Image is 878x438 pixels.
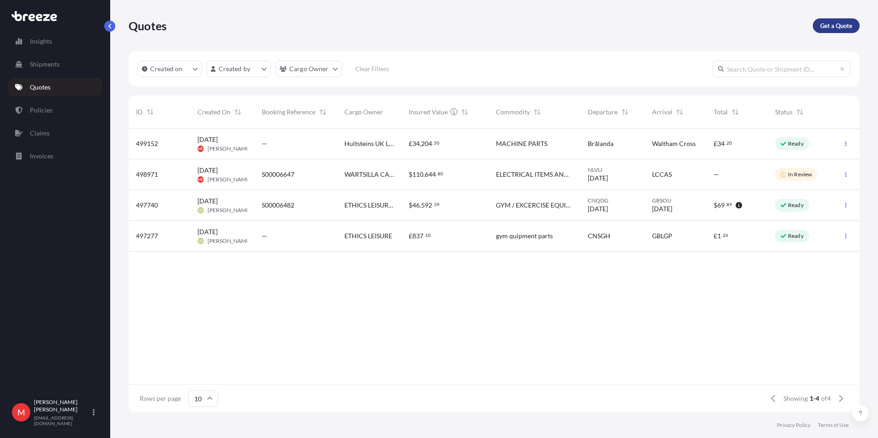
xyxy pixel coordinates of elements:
p: Clear Filters [355,64,389,73]
p: Quotes [129,18,167,33]
span: . [433,203,433,206]
span: GBLGP [652,231,672,241]
span: £ [409,233,412,239]
span: Cargo Owner [344,107,383,117]
span: Booking Reference [262,107,315,117]
span: 110 [412,171,423,178]
span: . [424,234,425,237]
p: Claims [30,129,50,138]
p: Insights [30,37,52,46]
button: cargoOwner Filter options [276,61,342,77]
span: 499152 [136,139,158,148]
span: . [436,172,437,175]
button: Sort [459,107,470,118]
a: Get a Quote [813,18,860,33]
span: Created On [197,107,231,117]
p: Shipments [30,60,60,69]
a: Policies [8,101,102,119]
span: [PERSON_NAME] [208,145,251,152]
span: 50 [434,141,439,145]
span: WARTSILLA CARIBBEAN INC [344,170,394,179]
button: Sort [145,107,156,118]
span: [DATE] [588,204,608,213]
span: 34 [717,140,725,147]
a: Invoices [8,147,102,165]
span: [DATE] [197,166,218,175]
span: Rows per page [140,394,181,403]
span: [PERSON_NAME] [208,207,251,214]
button: Clear Filters [347,62,398,76]
button: createdOn Filter options [138,61,202,77]
a: Insights [8,32,102,51]
span: $ [409,171,412,178]
p: Created on [150,64,183,73]
span: GBSOU [652,197,699,204]
span: [DATE] [652,204,672,213]
span: 80 [438,172,443,175]
span: 69 [717,202,725,208]
span: [DATE] [197,227,218,236]
span: Departure [588,107,618,117]
span: 39 [434,203,439,206]
span: 497740 [136,201,158,210]
span: [PERSON_NAME] [208,237,251,245]
span: ETHICS LEISURE [344,231,392,241]
span: Insured Value [409,107,448,117]
span: of 4 [821,394,831,403]
a: Claims [8,124,102,142]
span: S00006482 [262,201,294,210]
p: Cargo Owner [289,64,329,73]
span: $ [409,202,412,208]
span: , [420,140,421,147]
a: Privacy Policy [777,421,810,429]
span: 26 [723,234,728,237]
span: 1-4 [810,394,819,403]
p: [PERSON_NAME] [PERSON_NAME] [34,399,91,413]
span: — [714,170,719,179]
span: Waltham Cross [652,139,696,148]
span: 644 [425,171,436,178]
span: Status [775,107,793,117]
p: Invoices [30,152,53,161]
span: [PERSON_NAME] [208,176,251,183]
input: Search Quote or Shipment ID... [713,61,850,77]
button: Sort [794,107,805,118]
span: . [721,234,722,237]
p: Quotes [30,83,51,92]
span: — [262,139,267,148]
span: NLVLI [588,166,637,174]
p: [EMAIL_ADDRESS][DOMAIN_NAME] [34,415,91,426]
span: 89 [726,203,732,206]
button: Sort [317,107,328,118]
span: Arrival [652,107,672,117]
span: 1 [717,233,721,239]
span: , [423,171,425,178]
span: Showing [783,394,808,403]
p: Ready [788,232,804,240]
span: MD [198,175,204,184]
span: S00006647 [262,170,294,179]
span: [DATE] [197,135,218,144]
span: ETHICS LEISURE LTD [344,201,394,210]
a: Quotes [8,78,102,96]
span: MD [198,144,204,153]
span: LD [198,206,203,215]
span: 34 [412,140,420,147]
span: 837 [412,233,423,239]
span: £ [409,140,412,147]
span: 498971 [136,170,158,179]
span: Hultsteins UK Ltd [344,139,394,148]
button: Sort [532,107,543,118]
span: M [17,408,25,417]
span: 592 [421,202,432,208]
span: [DATE] [588,174,608,183]
button: createdBy Filter options [207,61,271,77]
span: GYM / EXCERCISE EQUIPMENT [496,201,573,210]
span: ID [136,107,143,117]
span: 46 [412,202,420,208]
span: CNQDG [588,197,637,204]
span: $ [714,202,717,208]
button: Sort [730,107,741,118]
span: £ [714,233,717,239]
